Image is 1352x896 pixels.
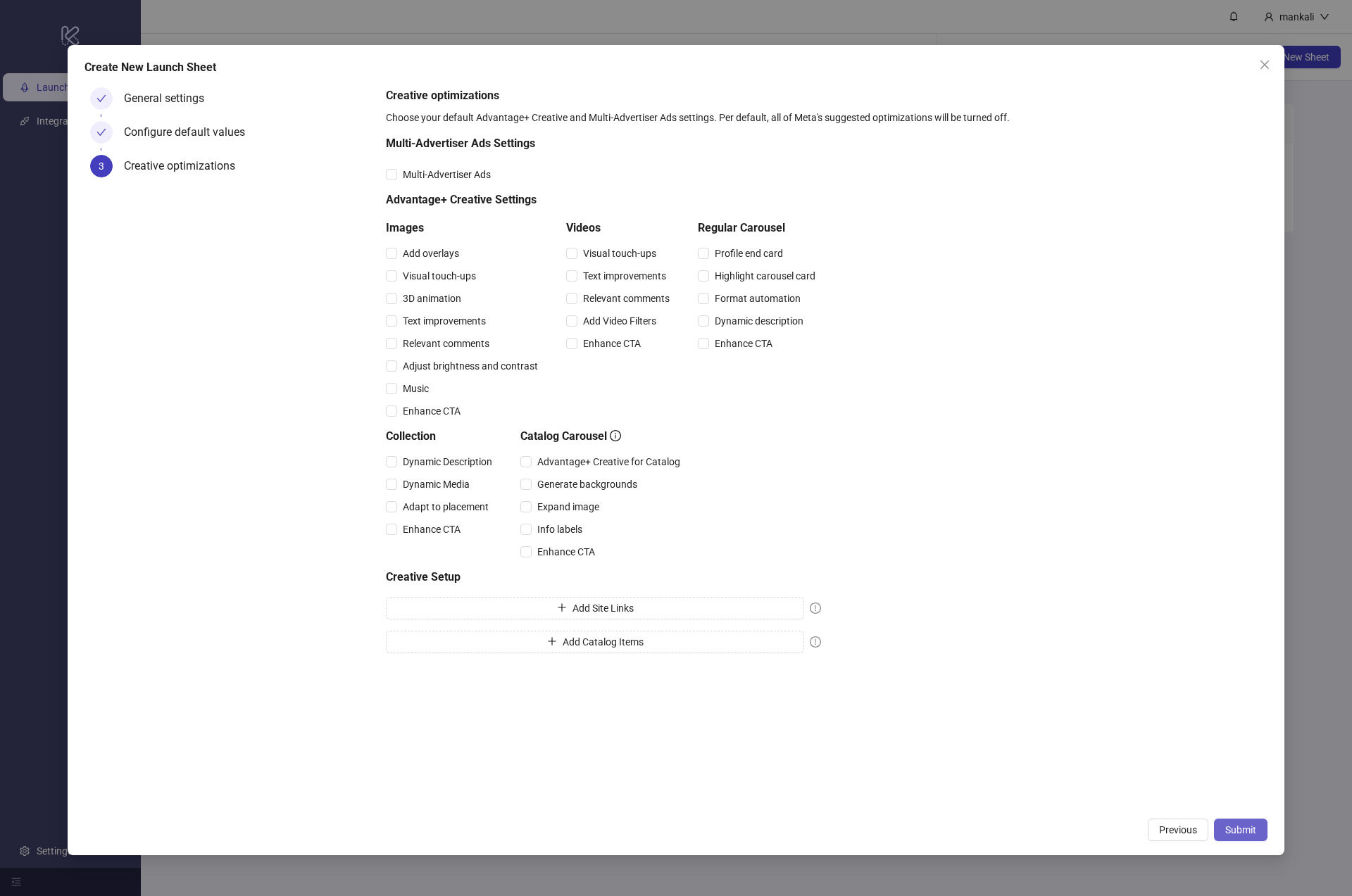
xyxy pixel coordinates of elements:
[23,288,220,315] div: 3️⃣ – Dive in and start launching your ads right away!
[397,499,494,515] span: Adapt to placement
[1259,59,1270,70] span: close
[1159,824,1197,835] span: Previous
[709,336,778,351] span: Enhance CTA
[577,313,662,329] span: Add Video Filters
[532,522,588,537] span: Info labels
[520,428,686,445] h5: Catalog Carousel
[23,378,220,419] div: PS: This message, obviously, is automated, but if you reply it does get back to me or a colleague...
[35,151,192,162] b: Documentation & Resources
[577,291,675,306] span: Relevant comments
[247,6,273,31] div: Close
[386,220,544,236] h5: Images
[99,160,104,172] span: 3
[1214,819,1267,841] button: Submit
[23,60,220,74] div: Hi mankali,
[532,499,605,515] span: Expand image
[220,6,247,32] button: Home
[124,155,246,177] div: Creative optimizations
[40,8,63,30] div: Profile image for Simon
[709,313,809,329] span: Dynamic description
[577,336,646,351] span: Enhance CTA
[532,454,686,469] span: Advantage+ Creative for Catalog
[35,199,163,210] b: 1-on-1 Onboarding Call
[709,291,806,306] span: Format automation
[68,18,130,32] p: Active [DATE]
[397,477,475,492] span: Dynamic Media
[9,6,36,32] button: go back
[386,135,821,152] h5: Multi-Advertiser Ads Settings
[810,602,821,614] span: exclamation-circle
[709,268,821,284] span: Highlight carousel card
[397,358,544,374] span: Adjust brightness and contrast
[572,602,634,614] span: Add Site Links
[124,121,256,144] div: Configure default values
[44,461,56,472] button: Gif picker
[11,51,270,459] div: Simon says…
[12,431,270,455] textarea: Message…
[23,198,220,282] div: 2️⃣ – Need a personal touch? Schedule a call with me or one of my colleagues for a customized wal...
[35,289,127,300] b: Launch Your Ads
[79,165,155,176] a: Documentation
[386,428,498,445] h5: Collection
[96,127,106,137] span: check
[1148,819,1208,841] button: Previous
[67,461,78,472] button: Upload attachment
[1253,53,1276,76] button: Close
[96,94,106,103] span: check
[84,59,1267,76] div: Create New Launch Sheet
[23,323,220,337] div: Let’s simplify ad uploading together!
[397,336,495,351] span: Relevant comments
[698,220,821,236] h5: Regular Carousel
[397,403,466,419] span: Enhance CTA
[566,220,675,236] h5: Videos
[242,455,264,478] button: Send a message…
[577,246,662,261] span: Visual touch-ups
[397,381,434,396] span: Music
[532,544,601,560] span: Enhance CTA
[68,7,160,18] h1: [PERSON_NAME]
[577,268,672,284] span: Text improvements
[397,246,465,261] span: Add overlays
[547,636,557,646] span: plus
[1225,824,1256,835] span: Submit
[386,569,821,586] h5: Creative Setup
[386,631,804,653] button: Add Catalog Items
[386,191,821,208] h5: Advantage+ Creative Settings
[386,87,1262,104] h5: Creative optimizations
[397,313,492,329] span: Text improvements
[532,477,643,492] span: Generate backgrounds
[11,51,231,428] div: Hi mankali,Welcome to [DOMAIN_NAME]! 🎉 You’re all set to start launching ads effortlessly.Here’s ...
[397,522,466,537] span: Enhance CTA
[397,167,496,182] span: Multi-Advertiser Ads
[397,454,498,469] span: Dynamic Description
[610,430,621,441] span: info-circle
[386,597,804,619] button: Add Site Links
[557,602,567,612] span: plus
[397,268,482,284] span: Visual touch-ups
[23,129,220,143] div: Here’s what to do next:
[23,343,220,371] div: Cheers, [PERSON_NAME]
[23,81,220,122] div: Welcome to [DOMAIN_NAME]! 🎉 You’re all set to start launching ads effortlessly.
[77,254,173,265] a: Book Your Call Here
[709,246,789,261] span: Profile end card
[563,636,644,648] span: Add Catalog Items
[23,150,220,191] div: 1️⃣ – Explore our to learn how to make the most of [DOMAIN_NAME].
[386,110,1262,125] div: Choose your default Advantage+ Creative and Multi-Advertiser Ads settings. Per default, all of Me...
[810,636,821,648] span: exclamation-circle
[22,461,33,472] button: Emoji picker
[124,87,215,110] div: General settings
[397,291,467,306] span: 3D animation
